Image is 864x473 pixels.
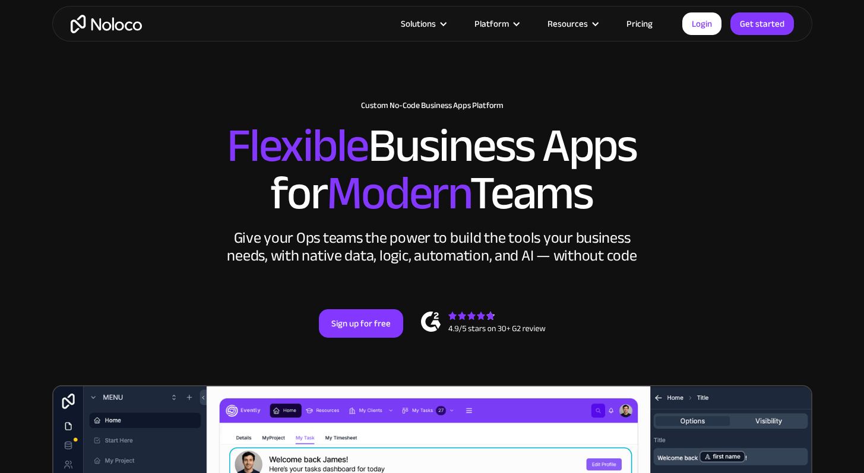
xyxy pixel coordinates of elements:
[327,149,470,237] span: Modern
[547,16,588,31] div: Resources
[227,101,368,190] span: Flexible
[401,16,436,31] div: Solutions
[64,101,800,110] h1: Custom No-Code Business Apps Platform
[612,16,667,31] a: Pricing
[224,229,640,265] div: Give your Ops teams the power to build the tools your business needs, with native data, logic, au...
[533,16,612,31] div: Resources
[71,15,142,33] a: home
[682,12,721,35] a: Login
[386,16,460,31] div: Solutions
[319,309,403,338] a: Sign up for free
[64,122,800,217] h2: Business Apps for Teams
[474,16,509,31] div: Platform
[730,12,794,35] a: Get started
[460,16,533,31] div: Platform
